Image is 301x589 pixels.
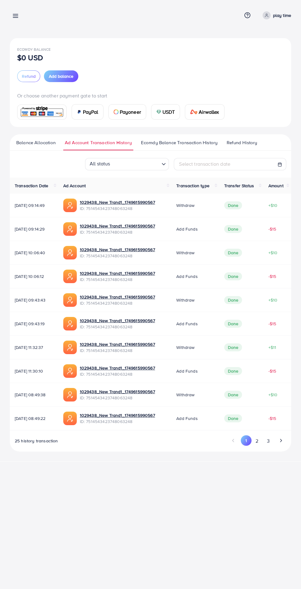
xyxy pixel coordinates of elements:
span: Ecomdy Balance [17,47,51,52]
span: Done [224,343,242,351]
span: Amount [268,183,283,189]
span: Transaction Date [15,183,49,189]
span: -$15 [268,368,276,374]
img: ic-ads-acc.e4c84228.svg [63,270,77,283]
span: ID: 7514543423748063248 [80,395,155,401]
a: cardPayPal [72,104,104,120]
span: Done [224,391,242,399]
input: Search for option [112,159,159,169]
span: ID: 7514543423748063248 [80,324,155,330]
span: Select transaction date [179,160,230,167]
span: Airwallex [199,108,219,116]
span: [DATE] 09:14:29 [15,226,53,232]
span: [DATE] 08:49:22 [15,415,53,421]
span: Ad Account [63,183,86,189]
a: play time [260,11,291,19]
span: Withdraw [176,202,194,208]
button: Refund [17,70,40,82]
span: USDT [162,108,175,116]
img: ic-ads-acc.e4c84228.svg [63,199,77,212]
a: 1029438_New Trand1_1749615990567 [80,270,155,276]
span: Ecomdy Balance Transaction History [141,139,217,146]
span: [DATE] 09:14:49 [15,202,53,208]
span: [DATE] 11:30:10 [15,368,53,374]
span: Done [224,201,242,209]
span: Done [224,320,242,328]
span: ID: 7514543423748063248 [80,371,155,377]
a: cardUSDT [151,104,180,120]
img: card [77,109,82,114]
img: ic-ads-acc.e4c84228.svg [63,341,77,354]
span: Withdraw [176,344,194,350]
iframe: Chat [275,561,296,584]
span: PayPal [83,108,98,116]
img: ic-ads-acc.e4c84228.svg [63,222,77,236]
span: Withdraw [176,250,194,256]
span: +$10 [268,297,278,303]
span: ID: 7514543423748063248 [80,300,155,306]
img: ic-ads-acc.e4c84228.svg [63,293,77,307]
span: ID: 7514543423748063248 [80,229,155,235]
span: Ad Account Transaction History [65,139,132,146]
img: card [19,105,64,119]
button: Go to next page [276,435,286,446]
a: card [17,105,67,120]
span: Done [224,414,242,422]
span: +$10 [268,202,278,208]
a: 1029438_New Trand1_1749615990567 [80,341,155,347]
span: -$15 [268,415,276,421]
span: Transfer Status [224,183,254,189]
span: Add funds [176,368,197,374]
span: ID: 7514543423748063248 [80,205,155,211]
span: Refund History [227,139,257,146]
span: Done [224,225,242,233]
span: Balance Allocation [16,139,56,146]
span: [DATE] 10:06:40 [15,250,53,256]
button: Add balance [44,70,78,82]
span: [DATE] 10:06:12 [15,273,53,279]
span: [DATE] 09:43:19 [15,321,53,327]
img: card [156,109,161,114]
a: 1029438_New Trand1_1749615990567 [80,318,155,324]
span: All status [88,159,111,169]
a: 1029438_New Trand1_1749615990567 [80,223,155,229]
span: Add balance [49,73,73,79]
span: Add funds [176,415,197,421]
span: ID: 7514543423748063248 [80,418,155,425]
img: ic-ads-acc.e4c84228.svg [63,364,77,378]
p: play time [273,12,291,19]
ul: Pagination [228,435,286,447]
span: Refund [22,73,36,79]
img: ic-ads-acc.e4c84228.svg [63,317,77,330]
span: Add funds [176,273,197,279]
a: 1029438_New Trand1_1749615990567 [80,294,155,300]
a: 1029438_New Trand1_1749615990567 [80,389,155,395]
a: 1029438_New Trand1_1749615990567 [80,365,155,371]
a: cardPayoneer [108,104,146,120]
span: Done [224,296,242,304]
span: [DATE] 11:32:37 [15,344,53,350]
span: ID: 7514543423748063248 [80,253,155,259]
a: 1029438_New Trand1_1749615990567 [80,199,155,205]
div: Search for option [85,158,169,170]
span: Withdraw [176,392,194,398]
img: ic-ads-acc.e4c84228.svg [63,388,77,401]
span: Done [224,249,242,257]
img: ic-ads-acc.e4c84228.svg [63,412,77,425]
a: 1029438_New Trand1_1749615990567 [80,412,155,418]
span: -$15 [268,273,276,279]
button: Go to page 2 [252,435,263,447]
span: -$15 [268,226,276,232]
span: +$10 [268,250,278,256]
img: card [190,109,197,114]
span: ID: 7514543423748063248 [80,347,155,354]
img: ic-ads-acc.e4c84228.svg [63,246,77,259]
span: Done [224,272,242,280]
p: $0 USD [17,54,43,61]
span: Add funds [176,226,197,232]
span: ID: 7514543423748063248 [80,276,155,283]
span: Add funds [176,321,197,327]
a: 1029438_New Trand1_1749615990567 [80,247,155,253]
span: [DATE] 08:49:38 [15,392,53,398]
span: [DATE] 09:43:43 [15,297,53,303]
